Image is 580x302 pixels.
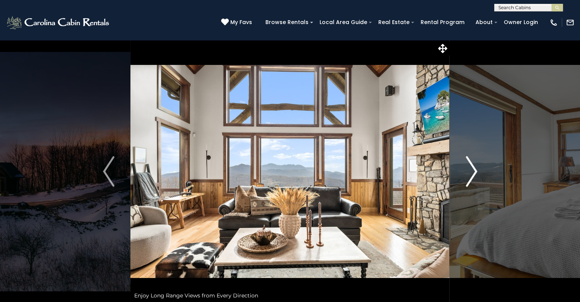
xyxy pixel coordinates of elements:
a: Browse Rentals [262,16,312,28]
img: arrow [466,156,477,187]
a: About [472,16,496,28]
a: My Favs [221,18,254,27]
img: White-1-2.png [6,15,111,30]
a: Real Estate [374,16,413,28]
img: phone-regular-white.png [549,18,558,27]
img: arrow [103,156,114,187]
a: Rental Program [417,16,468,28]
a: Local Area Guide [316,16,371,28]
span: My Favs [230,18,252,26]
img: mail-regular-white.png [566,18,574,27]
a: Owner Login [500,16,542,28]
